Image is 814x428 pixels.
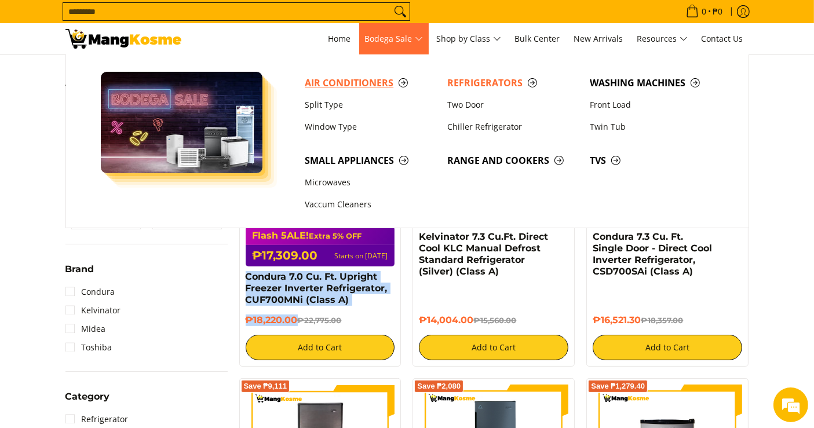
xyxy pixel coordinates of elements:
[65,392,110,410] summary: Open
[590,153,721,168] span: TVs
[641,316,683,325] del: ₱18,357.00
[584,72,727,94] a: Washing Machines
[473,316,516,325] del: ₱15,560.00
[190,6,218,34] div: Minimize live chat window
[299,171,441,193] a: Microwaves
[637,32,688,46] span: Resources
[574,33,623,44] span: New Arrivals
[65,338,112,357] a: Toshiba
[299,72,441,94] a: Air Conditioners
[65,283,115,301] a: Condura
[244,383,287,390] span: Save ₱9,111
[305,153,436,168] span: Small Appliances
[593,231,712,277] a: Condura 7.3 Cu. Ft. Single Door - Direct Cool Inverter Refrigerator, CSD700SAi (Class A)
[441,116,584,138] a: Chiller Refrigerator
[299,94,441,116] a: Split Type
[391,3,410,20] button: Search
[515,33,560,44] span: Bulk Center
[441,149,584,171] a: Range and Cookers
[593,314,742,326] h6: ₱16,521.30
[359,23,429,54] a: Bodega Sale
[65,301,121,320] a: Kelvinator
[441,94,584,116] a: Two Door
[711,8,725,16] span: ₱0
[65,320,106,338] a: Midea
[419,314,568,326] h6: ₱14,004.00
[67,136,160,253] span: We're online!
[65,29,181,49] img: Bodega Sale Refrigerator l Mang Kosme: Home Appliances Warehouse Sale
[584,149,727,171] a: TVs
[632,23,693,54] a: Resources
[584,94,727,116] a: Front Load
[431,23,507,54] a: Shop by Class
[568,23,629,54] a: New Arrivals
[509,23,566,54] a: Bulk Center
[298,316,342,325] del: ₱22,775.00
[590,76,721,90] span: Washing Machines
[417,383,461,390] span: Save ₱2,080
[101,72,263,173] img: Bodega Sale
[447,76,578,90] span: Refrigerators
[591,383,645,390] span: Save ₱1,279.40
[193,23,749,54] nav: Main Menu
[584,116,727,138] a: Twin Tub
[299,116,441,138] a: Window Type
[323,23,357,54] a: Home
[702,33,743,44] span: Contact Us
[65,265,94,283] summary: Open
[246,271,388,305] a: Condura 7.0 Cu. Ft. Upright Freezer Inverter Refrigerator, CUF700MNi (Class A)
[419,335,568,360] button: Add to Cart
[419,231,548,277] a: Kelvinator 7.3 Cu.Ft. Direct Cool KLC Manual Defrost Standard Refrigerator (Silver) (Class A)
[328,33,351,44] span: Home
[6,296,221,336] textarea: Type your message and hit 'Enter'
[60,65,195,80] div: Chat with us now
[246,335,395,360] button: Add to Cart
[299,149,441,171] a: Small Appliances
[299,194,441,216] a: Vaccum Cleaners
[305,76,436,90] span: Air Conditioners
[447,153,578,168] span: Range and Cookers
[682,5,727,18] span: •
[437,32,501,46] span: Shop by Class
[593,335,742,360] button: Add to Cart
[700,8,709,16] span: 0
[65,392,110,401] span: Category
[696,23,749,54] a: Contact Us
[246,314,395,326] h6: ₱18,220.00
[365,32,423,46] span: Bodega Sale
[441,72,584,94] a: Refrigerators
[65,265,94,274] span: Brand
